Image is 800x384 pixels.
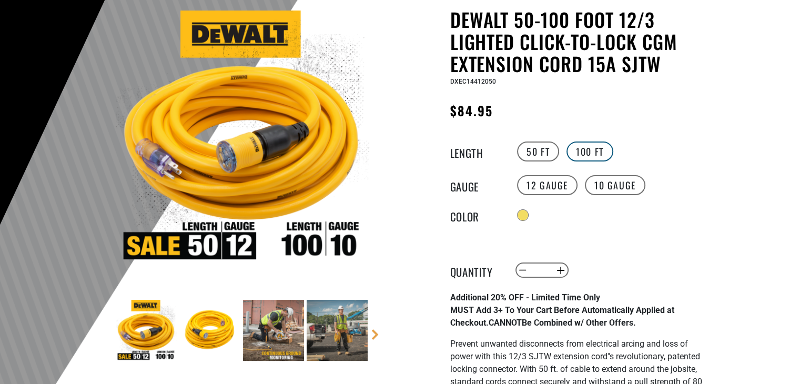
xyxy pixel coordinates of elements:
label: 50 FT [517,142,559,161]
legend: Gauge [450,178,503,192]
legend: Color [450,208,503,222]
strong: Additional 20% OFF - Limited Time Only [450,292,600,302]
label: 12 Gauge [517,175,578,195]
h1: DEWALT 50-100 foot 12/3 Lighted Click-to-Lock CGM Extension Cord 15A SJTW [450,8,708,75]
legend: Length [450,145,503,158]
strong: MUST Add 3+ To Your Cart Before Automatically Applied at Checkout. Be Combined w/ Other Offers. [450,305,674,328]
span: $84.95 [450,101,493,120]
label: 10 Gauge [585,175,645,195]
span: DXEC14412050 [450,78,496,85]
label: Quantity [450,264,503,277]
a: Next [370,329,380,340]
span: CANNOT [489,318,522,328]
label: 100 FT [566,142,613,161]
